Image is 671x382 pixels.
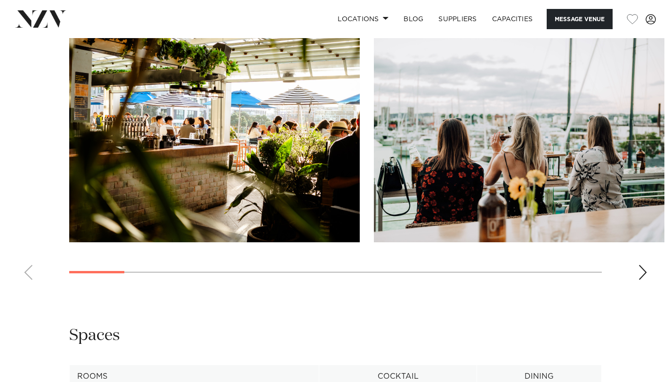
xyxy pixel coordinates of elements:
a: Capacities [485,9,541,29]
img: nzv-logo.png [15,10,66,27]
swiper-slide: 1 / 17 [69,29,360,242]
swiper-slide: 2 / 17 [374,29,664,242]
button: Message Venue [547,9,613,29]
a: BLOG [396,9,431,29]
a: SUPPLIERS [431,9,484,29]
h2: Spaces [69,325,120,346]
a: Locations [330,9,396,29]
